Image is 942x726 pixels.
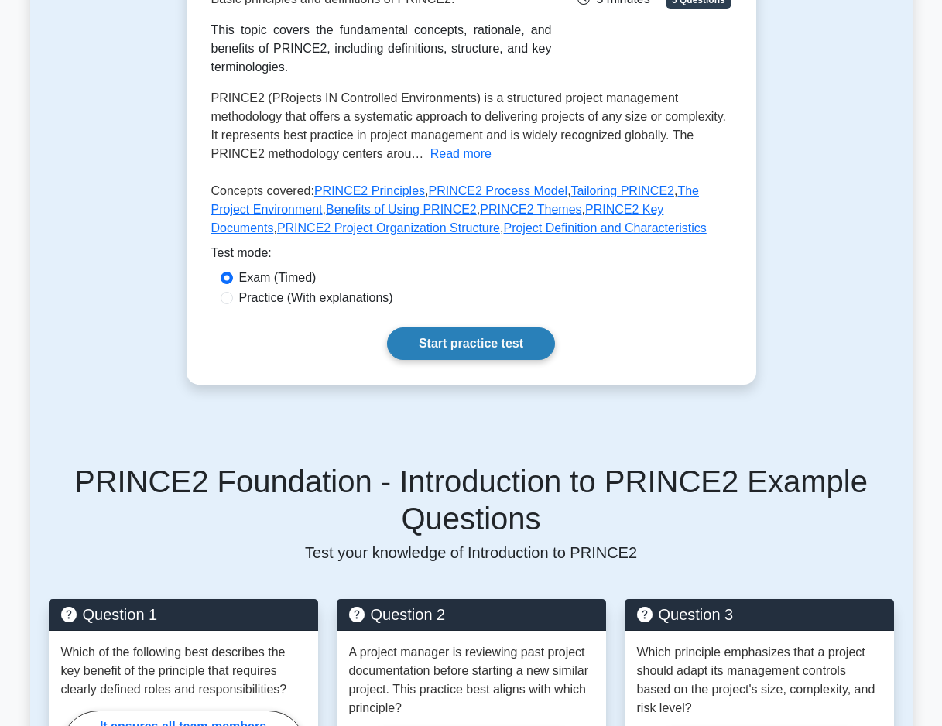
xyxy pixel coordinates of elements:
button: Read more [430,145,492,163]
div: Test mode: [211,244,731,269]
a: PRINCE2 Themes [480,203,581,216]
div: This topic covers the fundamental concepts, rationale, and benefits of PRINCE2, including definit... [211,21,552,77]
p: Concepts covered: , , , , , , , , [211,182,731,244]
h5: Question 3 [637,605,882,624]
h5: PRINCE2 Foundation - Introduction to PRINCE2 Example Questions [49,463,894,537]
label: Practice (With explanations) [239,289,393,307]
label: Exam (Timed) [239,269,317,287]
a: Tailoring PRINCE2 [571,184,674,197]
p: Which of the following best describes the key benefit of the principle that requires clearly defi... [61,643,306,699]
a: Benefits of Using PRINCE2 [326,203,477,216]
p: Which principle emphasizes that a project should adapt its management controls based on the proje... [637,643,882,717]
a: Project Definition and Characteristics [503,221,706,235]
a: PRINCE2 Project Organization Structure [277,221,500,235]
a: PRINCE2 Process Model [429,184,568,197]
span: PRINCE2 (PRojects IN Controlled Environments) is a structured project management methodology that... [211,91,727,160]
a: Start practice test [387,327,555,360]
h5: Question 2 [349,605,594,624]
h5: Question 1 [61,605,306,624]
a: The Project Environment [211,184,700,216]
a: PRINCE2 Principles [314,184,425,197]
p: Test your knowledge of Introduction to PRINCE2 [49,543,894,562]
p: A project manager is reviewing past project documentation before starting a new similar project. ... [349,643,594,717]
